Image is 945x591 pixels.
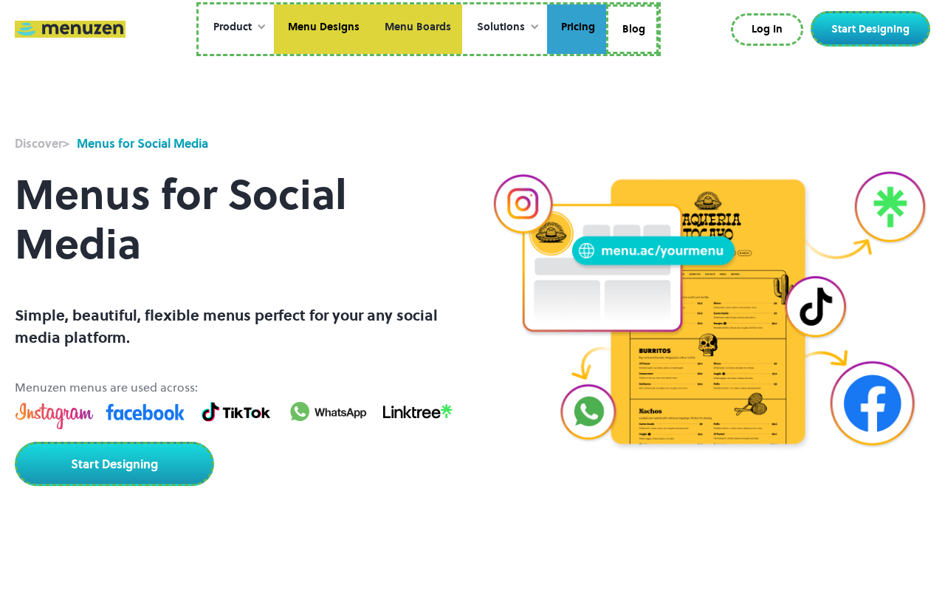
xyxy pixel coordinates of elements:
a: Log In [731,13,803,46]
h1: Menus for Social Media [15,152,458,287]
div: > [15,134,69,152]
strong: Discover [15,135,63,151]
div: Product [199,4,274,50]
p: Simple, beautiful, flexible menus perfect for your any social media platform. [15,304,458,349]
div: Product [213,19,252,35]
a: Start Designing [811,11,930,47]
a: Pricing [547,4,606,55]
div: Solutions [462,4,547,50]
a: Start Designing [15,442,214,486]
div: Solutions [477,19,525,35]
a: Menu Designs [274,4,371,55]
div: Menuzen menus are used across: [15,378,458,396]
div: Menus for Social Media [77,134,208,152]
a: Menu Boards [371,4,462,55]
a: Blog [606,4,659,55]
